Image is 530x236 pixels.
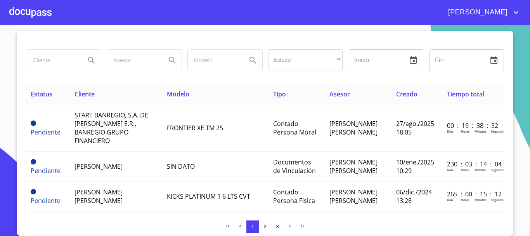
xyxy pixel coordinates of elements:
[447,190,499,198] p: 265 : 00 : 15 : 12
[461,198,469,202] p: Horas
[167,192,250,201] span: KICKS PLATINUM 1 6 LTS CVT
[31,196,61,205] span: Pendiente
[167,162,195,171] span: SIN DATO
[107,50,160,71] input: search
[396,119,434,136] span: 27/ago./2025 18:05
[475,198,487,202] p: Minutos
[273,119,316,136] span: Contado Persona Moral
[447,198,453,202] p: Dias
[31,159,36,164] span: Pendiente
[31,128,61,136] span: Pendiente
[396,188,432,205] span: 06/dic./2024 13:28
[273,188,315,205] span: Contado Persona Física
[447,129,453,133] p: Dias
[491,129,505,133] p: Segundos
[447,90,484,98] span: Tiempo total
[396,90,417,98] span: Creado
[251,224,254,229] span: 1
[276,224,279,229] span: 3
[26,50,79,71] input: search
[329,119,378,136] span: [PERSON_NAME] [PERSON_NAME]
[329,188,378,205] span: [PERSON_NAME] [PERSON_NAME]
[31,189,36,194] span: Pendiente
[329,90,350,98] span: Asesor
[475,168,487,172] p: Minutos
[31,166,61,175] span: Pendiente
[268,49,343,70] div: ​
[461,168,469,172] p: Horas
[271,220,284,233] button: 3
[447,160,499,168] p: 230 : 03 : 14 : 04
[188,50,241,71] input: search
[167,124,223,132] span: FRONTIER XE TM 25
[273,158,316,175] span: Documentos de Vinculación
[74,162,123,171] span: [PERSON_NAME]
[167,90,189,98] span: Modelo
[263,224,266,229] span: 2
[447,168,453,172] p: Dias
[442,6,521,19] button: account of current user
[31,90,52,98] span: Estatus
[491,168,505,172] p: Segundos
[442,6,511,19] span: [PERSON_NAME]
[31,121,36,126] span: Pendiente
[461,129,469,133] p: Horas
[82,51,101,70] button: Search
[244,51,262,70] button: Search
[74,188,123,205] span: [PERSON_NAME] [PERSON_NAME]
[163,51,182,70] button: Search
[475,129,487,133] p: Minutos
[396,158,434,175] span: 10/ene./2025 10:29
[491,198,505,202] p: Segundos
[74,90,95,98] span: Cliente
[273,90,286,98] span: Tipo
[74,111,148,145] span: START BANREGIO, S.A. DE [PERSON_NAME] E.R., BANREGIO GRUPO FINANCIERO
[259,220,271,233] button: 2
[329,158,378,175] span: [PERSON_NAME] [PERSON_NAME]
[447,121,499,130] p: 00 : 19 : 38 : 32
[246,220,259,233] button: 1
